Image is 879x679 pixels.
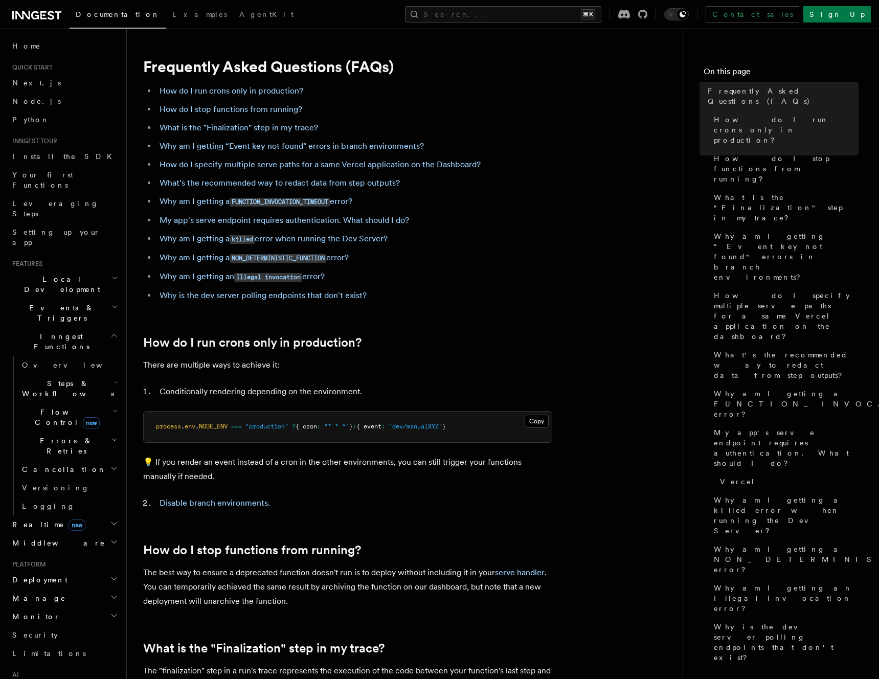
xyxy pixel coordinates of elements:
[8,575,67,585] span: Deployment
[664,8,689,20] button: Toggle dark mode
[710,540,859,579] a: Why am I getting a NON_DETERMINISTIC_FUNCTION error?
[495,568,545,577] a: serve handler
[160,196,352,206] a: Why am I getting aFUNCTION_INVOCATION_TIMEOUTerror?
[22,484,89,492] span: Versioning
[8,92,120,110] a: Node.js
[8,137,57,145] span: Inngest tour
[166,3,233,28] a: Examples
[18,356,120,374] a: Overview
[8,538,105,548] span: Middleware
[18,436,111,456] span: Errors & Retries
[160,160,481,169] a: How do I specify multiple serve paths for a same Vercel application on the Dashboard?
[234,273,302,282] code: Illegal invocation
[581,9,595,19] kbd: ⌘K
[245,423,288,430] span: "production"
[8,274,111,295] span: Local Development
[8,194,120,223] a: Leveraging Steps
[172,10,227,18] span: Examples
[8,593,66,603] span: Manage
[714,192,859,223] span: What is the "Finalization" step in my trace?
[716,472,859,491] a: Vercel
[160,215,409,225] a: My app's serve endpoint requires authentication. What should I do?
[714,495,859,536] span: Why am I getting a killed error when running the Dev Server?
[143,543,361,557] a: How do I stop functions from running?
[231,423,242,430] span: ===
[381,423,385,430] span: :
[442,423,446,430] span: }
[12,649,86,658] span: Limitations
[8,299,120,327] button: Events & Triggers
[8,37,120,55] a: Home
[525,415,549,428] button: Copy
[76,10,160,18] span: Documentation
[8,644,120,663] a: Limitations
[356,423,381,430] span: { event
[12,199,99,218] span: Leveraging Steps
[803,6,871,22] a: Sign Up
[720,477,755,487] span: Vercel
[12,171,73,189] span: Your first Functions
[69,519,85,531] span: new
[12,79,61,87] span: Next.js
[18,479,120,497] a: Versioning
[8,63,53,72] span: Quick start
[181,423,185,430] span: .
[143,455,552,484] p: 💡 If you render an event instead of a cron in the other environments, you can still trigger your ...
[230,235,255,244] code: killed
[8,147,120,166] a: Install the SDK
[18,403,120,432] button: Flow Controlnew
[714,583,859,614] span: Why am I getting an Illegal invocation error?
[708,86,859,106] span: Frequently Asked Questions (FAQs)
[714,427,859,468] span: My app's serve endpoint requires authentication. What should I do?
[710,227,859,286] a: Why am I getting “Event key not found" errors in branch environments?
[8,223,120,252] a: Setting up your app
[8,327,120,356] button: Inngest Functions
[8,626,120,644] a: Security
[8,270,120,299] button: Local Development
[714,290,859,342] span: How do I specify multiple serve paths for a same Vercel application on the dashboard?
[710,149,859,188] a: How do I stop functions from running?
[710,346,859,384] a: What's the recommended way to redact data from step outputs?
[8,607,120,626] button: Monitor
[199,423,228,430] span: NODE_ENV
[18,497,120,515] a: Logging
[143,335,362,350] a: How do I run crons only in production?
[704,65,859,82] h4: On this page
[8,110,120,129] a: Python
[8,356,120,515] div: Inngest Functions
[714,153,859,184] span: How do I stop functions from running?
[156,496,552,510] li: .
[160,498,268,508] a: Disable branch environments
[714,115,859,145] span: How do I run crons only in production?
[160,290,367,300] a: Why is the dev server polling endpoints that don't exist?
[12,228,100,246] span: Setting up your app
[405,6,601,22] button: Search...⌘K
[143,57,552,76] h1: Frequently Asked Questions (FAQs)
[704,82,859,110] a: Frequently Asked Questions (FAQs)
[12,116,50,124] span: Python
[160,104,302,114] a: How do I stop functions from running?
[12,631,58,639] span: Security
[12,152,118,161] span: Install the SDK
[230,254,326,263] code: NON_DETERMINISTIC_FUNCTION
[292,423,296,430] span: ?
[18,460,120,479] button: Cancellation
[706,6,799,22] a: Contact sales
[296,423,317,430] span: { cron
[8,303,111,323] span: Events & Triggers
[160,141,424,151] a: Why am I getting “Event key not found" errors in branch environments?
[317,423,321,430] span: :
[710,423,859,472] a: My app's serve endpoint requires authentication. What should I do?
[160,123,318,132] a: What is the "Finalization" step in my trace?
[8,515,120,534] button: Realtimenew
[710,618,859,667] a: Why is the dev server polling endpoints that don't exist?
[18,432,120,460] button: Errors & Retries
[714,350,859,380] span: What's the recommended way to redact data from step outputs?
[22,502,75,510] span: Logging
[8,560,46,569] span: Platform
[714,622,859,663] span: Why is the dev server polling endpoints that don't exist?
[714,231,859,282] span: Why am I getting “Event key not found" errors in branch environments?
[185,423,195,430] span: env
[156,423,181,430] span: process
[8,331,110,352] span: Inngest Functions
